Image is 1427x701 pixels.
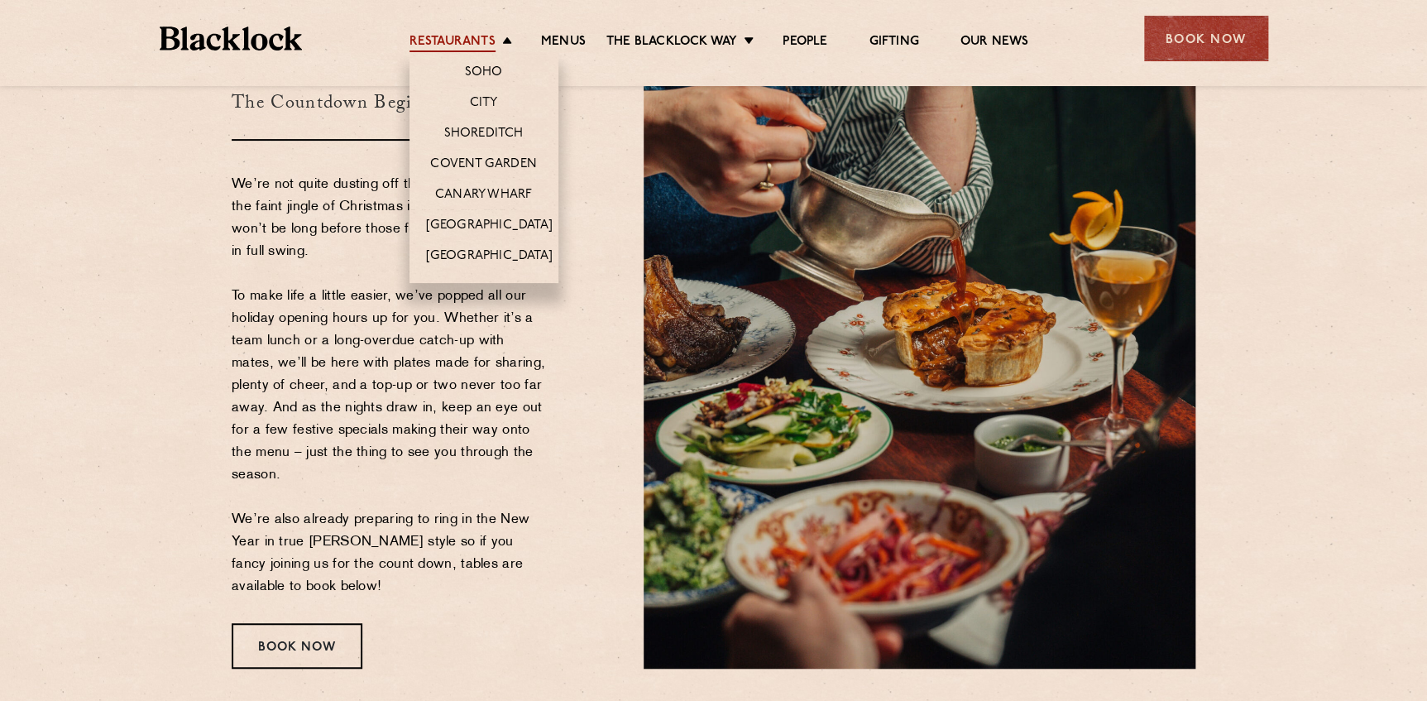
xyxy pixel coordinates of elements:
[465,65,503,83] a: Soho
[606,34,737,52] a: The Blacklock Way
[426,218,553,236] a: [GEOGRAPHIC_DATA]
[1144,16,1268,61] div: Book Now
[783,34,827,52] a: People
[160,26,303,50] img: BL_Textured_Logo-footer-cropped.svg
[430,156,537,175] a: Covent Garden
[232,623,362,669] div: Book Now
[232,65,548,141] h3: The Countdown Begins
[444,126,524,144] a: Shoreditch
[435,187,532,205] a: Canary Wharf
[869,34,918,52] a: Gifting
[426,248,553,266] a: [GEOGRAPHIC_DATA]
[470,95,498,113] a: City
[541,34,586,52] a: Menus
[409,34,496,52] a: Restaurants
[960,34,1029,52] a: Our News
[232,174,548,598] p: We’re not quite dusting off the tinsel just yet, but the faint jingle of Christmas is in the air,...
